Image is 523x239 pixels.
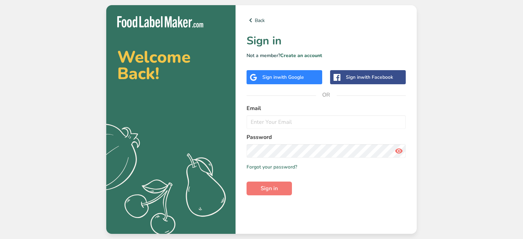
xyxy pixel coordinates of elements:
h2: Welcome Back! [117,49,225,82]
a: Create an account [280,52,322,59]
p: Not a member? [247,52,406,59]
span: Sign in [261,184,278,193]
label: Password [247,133,406,141]
span: with Facebook [361,74,393,80]
span: OR [316,85,337,105]
span: with Google [277,74,304,80]
div: Sign in [262,74,304,81]
a: Back [247,16,406,24]
div: Sign in [346,74,393,81]
a: Forgot your password? [247,163,297,171]
img: Food Label Maker [117,16,203,28]
input: Enter Your Email [247,115,406,129]
h1: Sign in [247,33,406,49]
button: Sign in [247,182,292,195]
label: Email [247,104,406,112]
